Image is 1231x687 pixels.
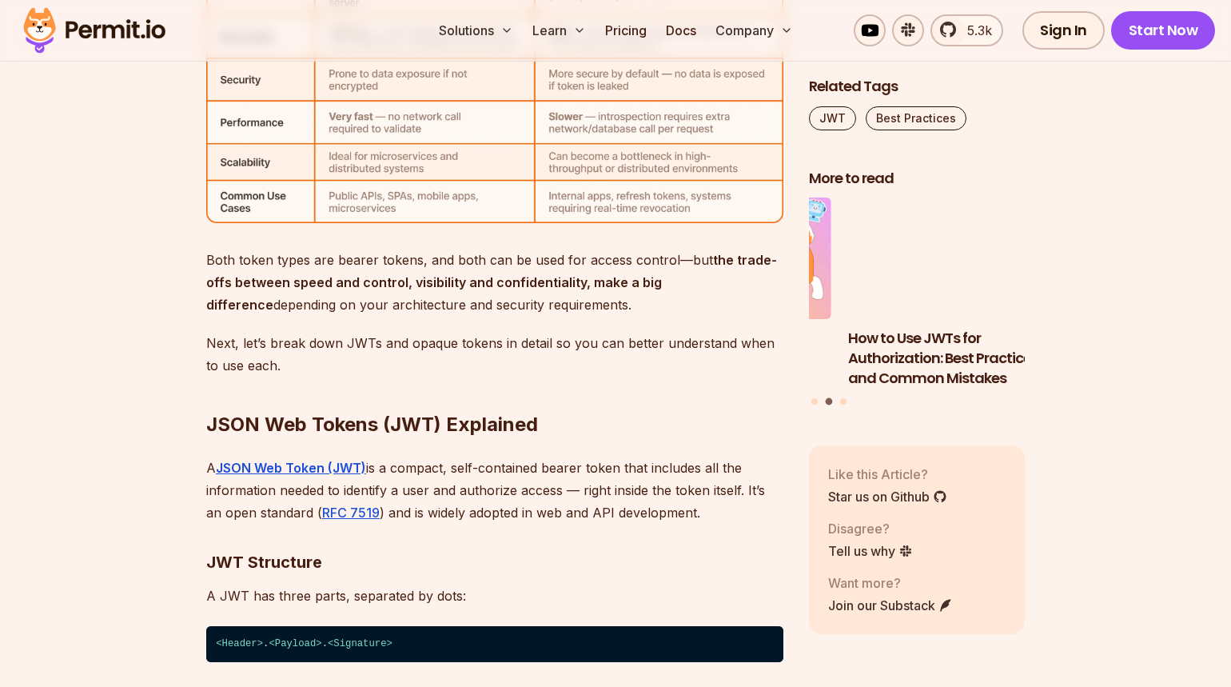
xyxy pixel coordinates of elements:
[809,169,1025,189] h2: More to read
[809,198,1025,408] div: Posts
[866,106,966,130] a: Best Practices
[432,14,520,46] button: Solutions
[206,553,322,572] strong: JWT Structure
[526,14,592,46] button: Learn
[1022,11,1105,50] a: Sign In
[216,638,263,649] span: < >
[275,638,316,649] span: Payload
[828,519,913,538] p: Disagree?
[322,505,380,521] a: RFC 7519
[1111,11,1216,50] a: Start Now
[206,457,783,524] p: A is a compact, self-contained bearer token that includes all the information needed to identify ...
[958,21,992,40] span: 5.3k
[599,14,653,46] a: Pricing
[826,398,833,405] button: Go to slide 2
[206,252,777,313] strong: the trade-offs between speed and control, visibility and confidentiality, make a big difference
[659,14,703,46] a: Docs
[206,332,783,377] p: Next, let’s break down JWTs and opaque tokens in detail so you can better understand when to use ...
[828,487,947,506] a: Star us on Github
[615,198,831,389] a: Why JWTs Can’t Handle AI Agent AccessWhy JWTs Can’t Handle AI Agent Access
[206,585,783,607] p: A JWT has three parts, separated by dots:
[206,249,783,316] p: Both token types are bearer tokens, and both can be used for access control—but depending on your...
[811,398,818,405] button: Go to slide 1
[828,596,953,615] a: Join our Substack
[809,77,1025,97] h2: Related Tags
[930,14,1003,46] a: 5.3k
[840,398,847,405] button: Go to slide 3
[216,460,366,476] a: JSON Web Token (JWT)
[206,413,538,436] strong: JSON Web Tokens (JWT) Explained
[809,106,856,130] a: JWT
[328,638,392,649] span: < >
[848,198,1064,320] img: How to Use JWTs for Authorization: Best Practices and Common Mistakes
[828,465,947,484] p: Like this Article?
[709,14,799,46] button: Company
[848,198,1064,389] li: 2 of 3
[848,329,1064,388] h3: How to Use JWTs for Authorization: Best Practices and Common Mistakes
[828,541,913,561] a: Tell us why
[222,638,257,649] span: Header
[269,638,321,649] span: < >
[828,573,953,593] p: Want more?
[615,329,831,369] h3: Why JWTs Can’t Handle AI Agent Access
[206,626,783,663] code: . .
[615,198,831,389] li: 1 of 3
[16,3,173,58] img: Permit logo
[333,638,386,649] span: Signature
